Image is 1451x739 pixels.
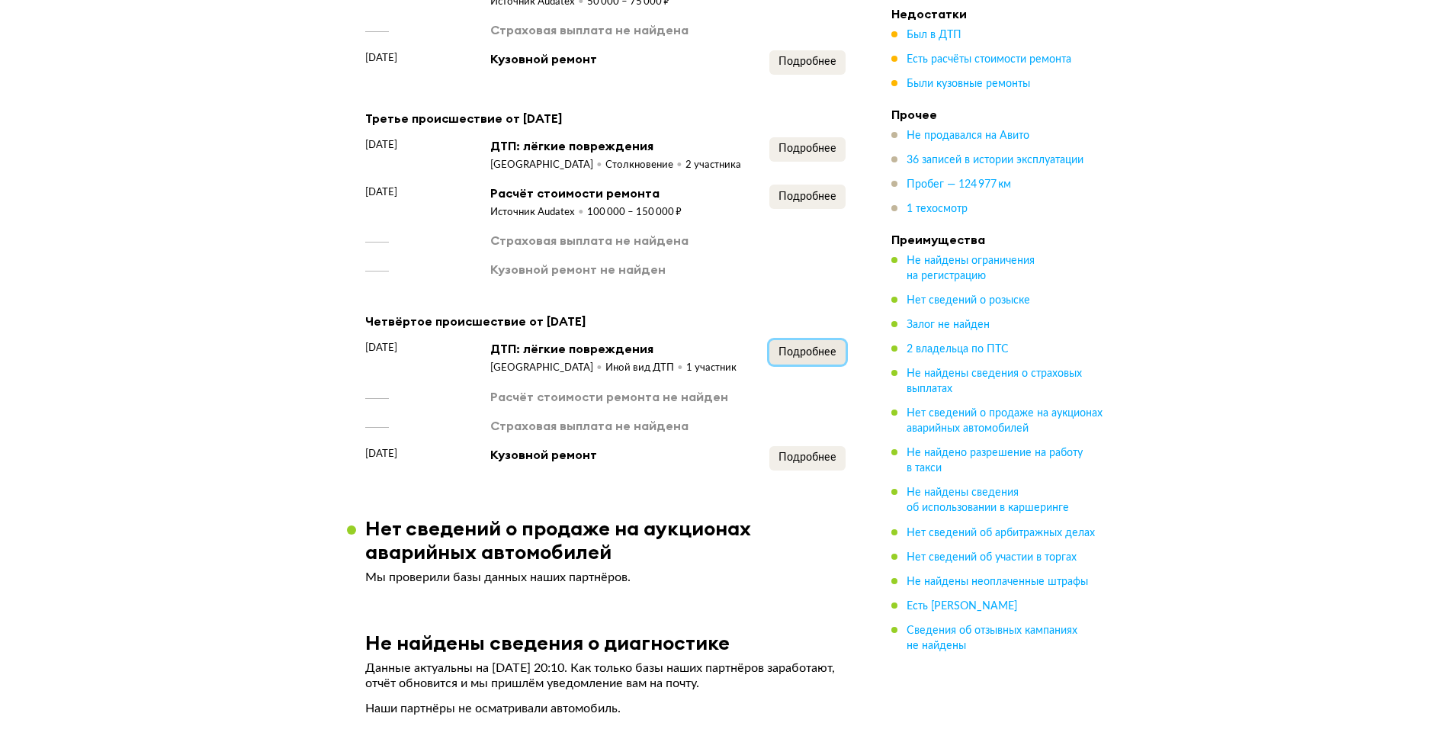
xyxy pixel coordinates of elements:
span: [DATE] [365,50,397,66]
div: ДТП: лёгкие повреждения [490,137,741,154]
span: Не найдены сведения о страховых выплатах [907,368,1082,394]
span: Не найдены неоплаченные штрафы [907,576,1088,586]
div: Расчёт стоимости ремонта [490,185,682,201]
h4: Преимущества [891,232,1105,247]
div: 1 участник [686,361,737,375]
div: Кузовной ремонт [490,50,597,67]
div: Страховая выплата не найдена [490,417,689,434]
span: 36 записей в истории эксплуатации [907,155,1083,165]
h4: Недостатки [891,6,1105,21]
button: Подробнее [769,50,846,75]
div: Кузовной ремонт не найден [490,261,666,278]
span: Нет сведений об участии в торгах [907,551,1077,562]
span: Сведения об отзывных кампаниях не найдены [907,625,1077,651]
h3: Не найдены сведения о диагностике [365,631,730,654]
p: Данные актуальны на [DATE] 20:10. Как только базы наших партнёров заработают, отчёт обновится и м... [365,660,846,691]
span: Были кузовные ремонты [907,79,1030,89]
span: Не найдены сведения об использовании в каршеринге [907,487,1069,513]
p: Наши партнёры не осматривали автомобиль. [365,701,846,716]
button: Подробнее [769,340,846,365]
div: Кузовной ремонт [490,446,597,463]
span: Подробнее [778,347,836,358]
span: Пробег — 124 977 км [907,179,1011,190]
span: Подробнее [778,143,836,154]
div: Третье происшествие от [DATE] [365,108,846,128]
div: Иной вид ДТП [605,361,686,375]
span: Подробнее [778,191,836,202]
button: Подробнее [769,446,846,471]
div: [GEOGRAPHIC_DATA] [490,361,605,375]
span: Нет сведений о продаже на аукционах аварийных автомобилей [907,408,1103,434]
span: Подробнее [778,56,836,67]
span: 1 техосмотр [907,204,968,214]
span: 2 владельца по ПТС [907,344,1009,355]
span: Есть [PERSON_NAME] [907,600,1017,611]
div: Источник Audatex [490,206,587,220]
span: Нет сведений об арбитражных делах [907,527,1095,538]
div: Страховая выплата не найдена [490,232,689,249]
span: Подробнее [778,452,836,463]
div: Четвёртое происшествие от [DATE] [365,311,846,331]
span: Не продавался на Авито [907,130,1029,141]
span: [DATE] [365,185,397,200]
p: Мы проверили базы данных наших партнёров. [365,570,846,585]
span: [DATE] [365,446,397,461]
span: Не найдено разрешение на работу в такси [907,448,1083,474]
div: 100 000 – 150 000 ₽ [587,206,682,220]
span: Залог не найден [907,320,990,330]
div: [GEOGRAPHIC_DATA] [490,159,605,172]
span: [DATE] [365,340,397,355]
span: Нет сведений о розыске [907,295,1030,306]
span: Есть расчёты стоимости ремонта [907,54,1071,65]
span: Не найдены ограничения на регистрацию [907,255,1035,281]
div: Расчёт стоимости ремонта не найден [490,388,728,405]
span: Был в ДТП [907,30,961,40]
h4: Прочее [891,107,1105,122]
h3: Нет сведений о продаже на аукционах аварийных автомобилей [365,516,864,564]
div: Страховая выплата не найдена [490,21,689,38]
button: Подробнее [769,137,846,162]
div: 2 участника [685,159,741,172]
div: ДТП: лёгкие повреждения [490,340,737,357]
div: Столкновение [605,159,685,172]
span: [DATE] [365,137,397,153]
button: Подробнее [769,185,846,209]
